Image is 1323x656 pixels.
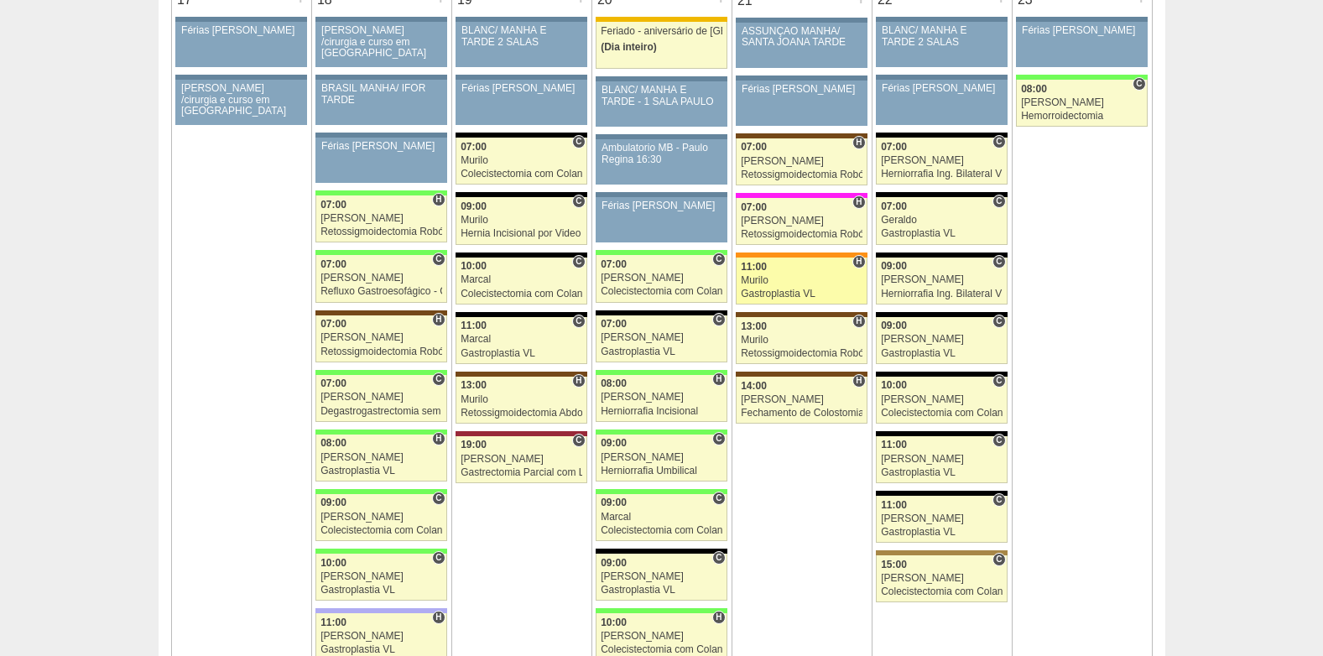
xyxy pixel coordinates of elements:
span: Consultório [1133,77,1145,91]
div: Key: Aviso [175,17,306,22]
div: Key: Blanc [596,549,727,554]
a: C 11:00 Marcal Gastroplastia VL [456,317,586,364]
a: C 07:00 [PERSON_NAME] Gastroplastia VL [596,315,727,362]
div: Gastroplastia VL [320,644,442,655]
div: [PERSON_NAME] [320,392,442,403]
div: Colecistectomia com Colangiografia VL [881,408,1003,419]
span: 10:00 [461,260,487,272]
a: BLANC/ MANHÃ E TARDE 2 SALAS [456,22,586,67]
div: [PERSON_NAME] [320,273,442,284]
div: BLANC/ MANHÃ E TARDE 2 SALAS [882,25,1002,47]
span: 08:00 [320,437,346,449]
div: [PERSON_NAME] [881,454,1003,465]
a: C 09:00 Murilo Hernia Incisional por Video [456,197,586,244]
div: Gastroplastia VL [601,585,722,596]
a: C 09:00 [PERSON_NAME] Herniorrafia Umbilical [596,435,727,482]
div: [PERSON_NAME] [881,513,1003,524]
a: C 07:00 Geraldo Gastroplastia VL [876,197,1007,244]
span: 11:00 [741,261,767,273]
span: 07:00 [320,199,346,211]
span: 10:00 [320,557,346,569]
div: Key: Blanc [456,312,586,317]
div: Gastroplastia VL [881,527,1003,538]
div: Herniorrafia Ing. Bilateral VL [881,289,1003,299]
div: Férias [PERSON_NAME] [181,25,301,36]
div: Murilo [461,394,582,405]
div: Key: Santa Joana [456,372,586,377]
a: C 07:00 Murilo Colecistectomia com Colangiografia VL [456,138,586,185]
div: Marcal [601,512,722,523]
div: Key: Brasil [315,430,446,435]
a: ASSUNÇÃO MANHÃ/ SANTA JOANA TARDE [736,23,867,68]
a: C 07:00 [PERSON_NAME] Colecistectomia com Colangiografia VL [596,255,727,302]
div: Retossigmoidectomia Robótica [741,169,862,180]
a: C 11:00 [PERSON_NAME] Gastroplastia VL [876,496,1007,543]
div: [PERSON_NAME] [320,512,442,523]
a: C 07:00 [PERSON_NAME] Degastrogastrectomia sem vago [315,375,446,422]
a: Ambulatorio MB - Paulo Regina 16:30 [596,139,727,185]
a: H 07:00 [PERSON_NAME] Retossigmoidectomia Robótica [736,138,867,185]
div: Retossigmoidectomia Robótica [741,229,862,240]
span: 11:00 [320,617,346,628]
div: Key: Aviso [456,17,586,22]
div: Key: Aviso [456,75,586,80]
a: Férias [PERSON_NAME] [596,197,727,242]
div: Colecistectomia com Colangiografia VL [601,644,722,655]
a: H 14:00 [PERSON_NAME] Fechamento de Colostomia ou Enterostomia [736,377,867,424]
div: Férias [PERSON_NAME] [882,83,1002,94]
div: Key: Brasil [1016,75,1147,80]
div: Colecistectomia com Colangiografia VL [601,525,722,536]
div: Key: Aviso [596,134,727,139]
a: C 09:00 Marcal Colecistectomia com Colangiografia VL [596,494,727,541]
div: [PERSON_NAME] [601,332,722,343]
span: 07:00 [601,258,627,270]
div: Herniorrafia Umbilical [601,466,722,476]
span: 07:00 [320,377,346,389]
div: Key: Blanc [456,192,586,197]
span: Consultório [572,315,585,328]
a: C 19:00 [PERSON_NAME] Gastrectomia Parcial com Linfadenectomia [456,436,586,483]
span: Hospital [432,432,445,445]
span: 07:00 [881,141,907,153]
div: [PERSON_NAME] [601,452,722,463]
a: Férias [PERSON_NAME] [315,138,446,183]
span: Consultório [992,195,1005,208]
span: Hospital [432,313,445,326]
div: Key: Blanc [876,491,1007,496]
span: 07:00 [601,318,627,330]
div: Key: Aviso [596,76,727,81]
div: [PERSON_NAME] [320,332,442,343]
div: Key: Blanc [456,253,586,258]
span: 09:00 [881,260,907,272]
div: Key: Santa Joana [736,312,867,317]
a: C 10:00 [PERSON_NAME] Gastroplastia VL [315,554,446,601]
div: Férias [PERSON_NAME] [742,84,862,95]
div: Key: Brasil [315,549,446,554]
div: Murilo [461,215,582,226]
span: 07:00 [741,141,767,153]
span: Hospital [852,136,865,149]
a: C 09:00 [PERSON_NAME] Gastroplastia VL [596,554,727,601]
div: Gastroplastia VL [320,585,442,596]
div: Key: Brasil [315,190,446,195]
div: Key: Blanc [456,133,586,138]
div: Férias [PERSON_NAME] [321,141,441,152]
a: Férias [PERSON_NAME] [736,81,867,126]
div: Colecistectomia com Colangiografia VL [320,525,442,536]
div: [PERSON_NAME] /cirurgia e curso em [GEOGRAPHIC_DATA] [321,25,441,59]
span: Consultório [992,553,1005,566]
div: Key: São Luiz - SCS [736,253,867,258]
span: Hospital [852,315,865,328]
span: 09:00 [881,320,907,331]
span: (Dia inteiro) [601,41,657,53]
div: [PERSON_NAME] [881,394,1003,405]
div: [PERSON_NAME] [741,216,862,226]
div: BLANC/ MANHÃ E TARDE - 1 SALA PAULO [602,85,721,107]
span: 15:00 [881,559,907,570]
div: [PERSON_NAME] [320,452,442,463]
span: Consultório [992,255,1005,268]
div: Férias [PERSON_NAME] [1022,25,1142,36]
div: [PERSON_NAME] [881,155,1003,166]
a: Férias [PERSON_NAME] [175,22,306,67]
div: Key: Blanc [876,372,1007,377]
